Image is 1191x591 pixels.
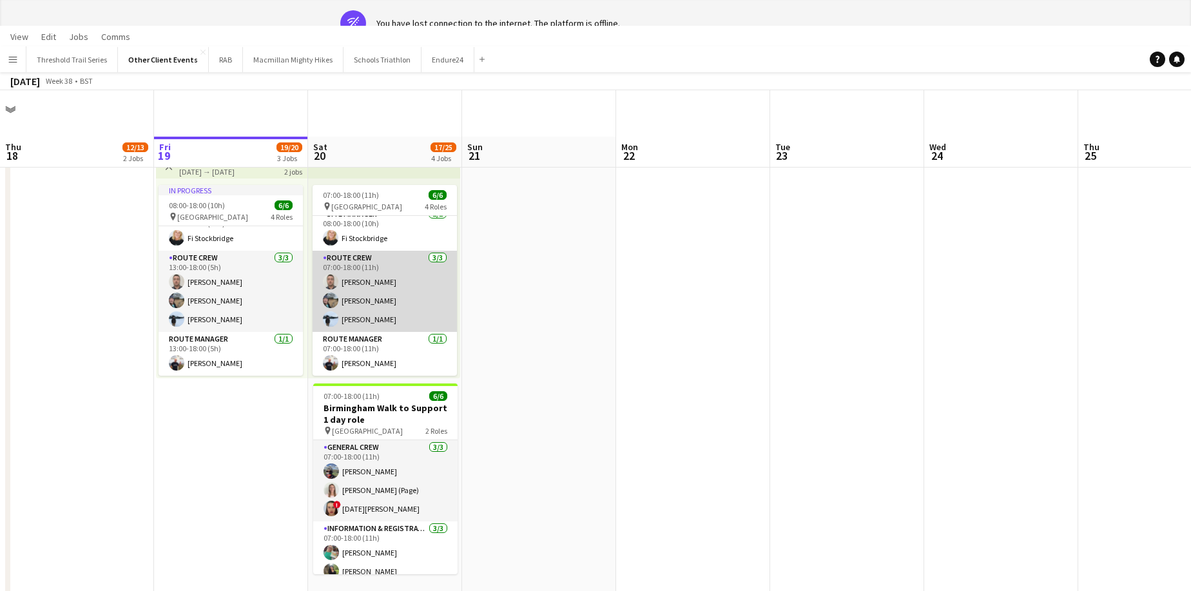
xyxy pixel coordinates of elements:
[465,148,483,163] span: 21
[177,212,248,222] span: [GEOGRAPHIC_DATA]
[159,185,303,376] app-job-card: In progress08:00-18:00 (10h)6/6 [GEOGRAPHIC_DATA]4 Roles[PERSON_NAME]Site Manager1/108:00-18:00 (...
[429,190,447,200] span: 6/6
[429,391,447,401] span: 6/6
[324,391,380,401] span: 07:00-18:00 (11h)
[276,142,302,152] span: 19/20
[313,185,457,376] app-job-card: 07:00-18:00 (11h)6/6 [GEOGRAPHIC_DATA]4 Roles[PERSON_NAME]Site Manager1/108:00-18:00 (10h)Fi Stoc...
[159,141,171,153] span: Fri
[773,148,790,163] span: 23
[425,202,447,211] span: 4 Roles
[311,148,327,163] span: 20
[5,141,21,153] span: Thu
[209,47,243,72] button: RAB
[179,167,275,177] div: [DATE] → [DATE]
[169,200,225,210] span: 08:00-18:00 (10h)
[284,166,302,177] div: 2 jobs
[271,212,293,222] span: 4 Roles
[159,207,303,251] app-card-role: Site Manager1/108:00-18:00 (10h)Fi Stockbridge
[929,141,946,153] span: Wed
[323,190,379,200] span: 07:00-18:00 (11h)
[3,148,21,163] span: 18
[775,141,790,153] span: Tue
[96,28,135,45] a: Comms
[376,17,620,29] div: You have lost connection to the internet. The platform is offline.
[1081,148,1099,163] span: 25
[313,402,458,425] h3: Birmingham Walk to Support 1 day role
[36,28,61,45] a: Edit
[243,47,344,72] button: Macmillan Mighty Hikes
[331,202,402,211] span: [GEOGRAPHIC_DATA]
[332,426,403,436] span: [GEOGRAPHIC_DATA]
[467,141,483,153] span: Sun
[157,148,171,163] span: 19
[333,501,341,509] span: !
[80,76,93,86] div: BST
[159,185,303,195] div: In progress
[26,47,118,72] button: Threshold Trail Series
[313,141,327,153] span: Sat
[1083,141,1099,153] span: Thu
[425,426,447,436] span: 2 Roles
[344,47,421,72] button: Schools Triathlon
[313,440,458,521] app-card-role: General Crew3/307:00-18:00 (11h)[PERSON_NAME][PERSON_NAME] (Page)![DATE][PERSON_NAME]
[69,31,88,43] span: Jobs
[41,31,56,43] span: Edit
[275,200,293,210] span: 6/6
[10,31,28,43] span: View
[118,47,209,72] button: Other Client Events
[431,153,456,163] div: 4 Jobs
[313,251,457,332] app-card-role: Route Crew3/307:00-18:00 (11h)[PERSON_NAME][PERSON_NAME][PERSON_NAME]
[159,251,303,332] app-card-role: Route Crew3/313:00-18:00 (5h)[PERSON_NAME][PERSON_NAME][PERSON_NAME]
[619,148,638,163] span: 22
[927,148,946,163] span: 24
[431,142,456,152] span: 17/25
[64,28,93,45] a: Jobs
[621,141,638,153] span: Mon
[159,332,303,376] app-card-role: Route Manager1/113:00-18:00 (5h)[PERSON_NAME]
[43,76,75,86] span: Week 38
[123,153,148,163] div: 2 Jobs
[421,47,474,72] button: Endure24
[10,75,40,88] div: [DATE]
[122,142,148,152] span: 12/13
[313,383,458,574] app-job-card: 07:00-18:00 (11h)6/6Birmingham Walk to Support 1 day role [GEOGRAPHIC_DATA]2 RolesGeneral Crew3/3...
[5,28,34,45] a: View
[277,153,302,163] div: 3 Jobs
[313,332,457,376] app-card-role: Route Manager1/107:00-18:00 (11h)[PERSON_NAME]
[313,207,457,251] app-card-role: Site Manager1/108:00-18:00 (10h)Fi Stockbridge
[101,31,130,43] span: Comms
